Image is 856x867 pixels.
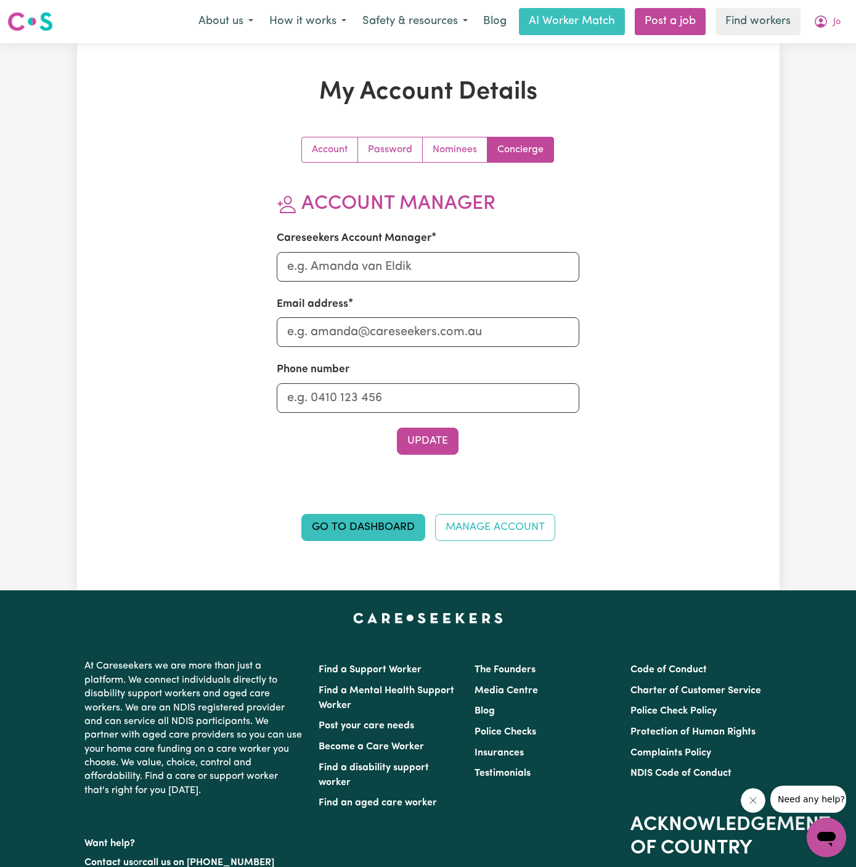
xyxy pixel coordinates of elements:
a: Insurances [475,748,524,758]
input: e.g. Amanda van Eldik [277,252,579,282]
a: Go to Dashboard [301,514,425,541]
h1: My Account Details [202,78,655,107]
input: e.g. 0410 123 456 [277,383,579,413]
a: The Founders [475,665,536,675]
h2: Acknowledgement of Country [630,813,772,861]
button: Safety & resources [354,9,476,35]
a: Charter of Customer Service [630,686,761,696]
a: Careseekers logo [7,7,53,36]
iframe: Message from company [770,786,846,813]
a: Update account manager [487,137,553,162]
a: Complaints Policy [630,748,711,758]
a: NDIS Code of Conduct [630,768,732,778]
button: Update [397,428,459,455]
a: Media Centre [475,686,538,696]
a: Police Checks [475,727,536,737]
a: Code of Conduct [630,665,707,675]
a: AI Worker Match [519,8,625,35]
input: e.g. amanda@careseekers.com.au [277,317,579,347]
button: About us [190,9,261,35]
a: Find a disability support worker [319,763,429,788]
iframe: Close message [741,788,765,813]
label: Email address [277,296,348,312]
p: Want help? [84,832,304,850]
button: How it works [261,9,354,35]
a: Post a job [635,8,706,35]
a: Find an aged care worker [319,798,437,808]
a: Careseekers home page [353,613,503,622]
h2: Account Manager [277,192,579,216]
a: Become a Care Worker [319,742,424,752]
a: Update your password [358,137,423,162]
a: Police Check Policy [630,706,717,716]
a: Protection of Human Rights [630,727,756,737]
a: Blog [475,706,495,716]
a: Find a Mental Health Support Worker [319,686,454,710]
span: Jo [833,15,841,29]
a: Post your care needs [319,721,414,731]
p: At Careseekers we are more than just a platform. We connect individuals directly to disability su... [84,654,304,802]
label: Phone number [277,362,349,378]
a: Update your nominees [423,137,487,162]
a: Find workers [715,8,801,35]
a: Manage Account [435,514,555,541]
label: Careseekers Account Manager [277,230,431,246]
a: Testimonials [475,768,531,778]
a: Find a Support Worker [319,665,422,675]
a: Blog [476,8,514,35]
a: Update your account [302,137,358,162]
button: My Account [805,9,849,35]
img: Careseekers logo [7,10,53,33]
iframe: Button to launch messaging window [807,818,846,857]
